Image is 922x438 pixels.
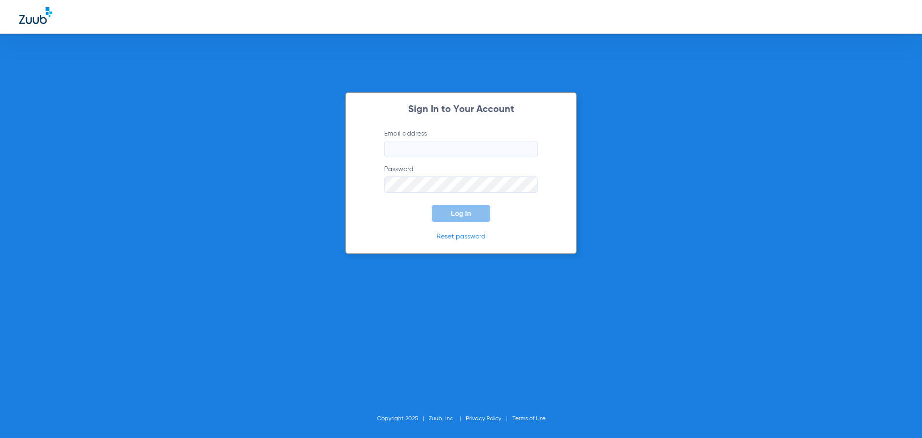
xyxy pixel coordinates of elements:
label: Password [384,164,538,193]
input: Email address [384,141,538,157]
label: Email address [384,129,538,157]
input: Password [384,176,538,193]
a: Terms of Use [512,416,546,422]
h2: Sign In to Your Account [370,105,552,114]
img: Zuub Logo [19,7,52,24]
li: Copyright 2025 [377,414,429,424]
li: Zuub, Inc. [429,414,466,424]
a: Privacy Policy [466,416,501,422]
a: Reset password [437,233,485,240]
button: Log In [432,205,490,222]
span: Log In [451,210,471,217]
